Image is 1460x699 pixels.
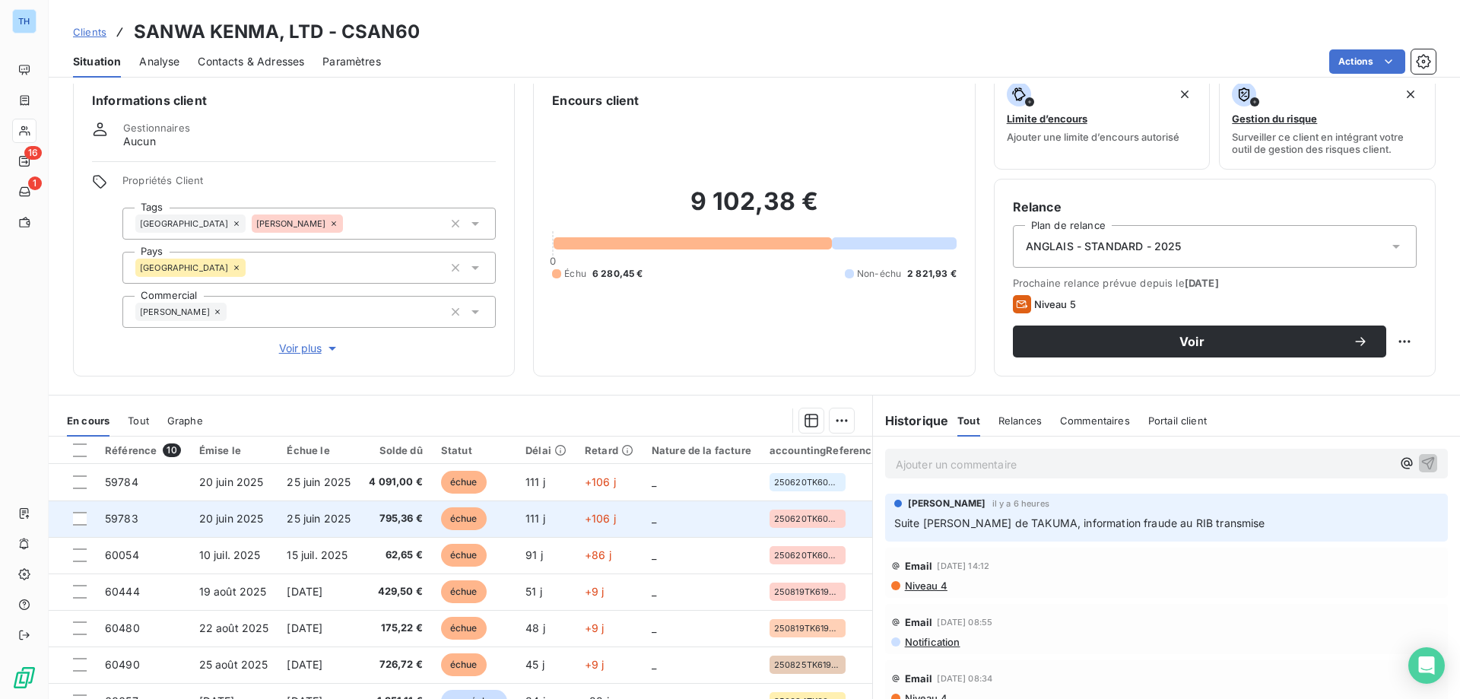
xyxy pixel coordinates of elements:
[287,621,322,634] span: [DATE]
[123,134,156,149] span: Aucun
[246,261,258,275] input: Ajouter une valeur
[564,267,586,281] span: Échu
[873,411,949,430] h6: Historique
[937,618,992,627] span: [DATE] 08:55
[369,584,423,599] span: 429,50 €
[134,18,420,46] h3: SANWA KENMA, LTD - CSAN60
[525,475,545,488] span: 111 j
[139,54,179,69] span: Analyse
[992,499,1049,508] span: il y a 6 heures
[1232,113,1317,125] span: Gestion du risque
[122,174,496,195] span: Propriétés Client
[1408,647,1445,684] div: Open Intercom Messenger
[256,219,326,228] span: [PERSON_NAME]
[525,621,545,634] span: 48 j
[28,176,42,190] span: 1
[92,91,496,110] h6: Informations client
[369,444,423,456] div: Solde dû
[525,444,567,456] div: Délai
[105,443,181,457] div: Référence
[994,72,1211,170] button: Limite d’encoursAjouter une limite d’encours autorisé
[227,305,239,319] input: Ajouter une valeur
[122,340,496,357] button: Voir plus
[998,415,1042,427] span: Relances
[1013,326,1386,357] button: Voir
[652,585,656,598] span: _
[905,616,933,628] span: Email
[279,341,340,356] span: Voir plus
[1148,415,1207,427] span: Portail client
[287,475,351,488] span: 25 juin 2025
[585,444,633,456] div: Retard
[441,544,487,567] span: échue
[652,512,656,525] span: _
[937,561,989,570] span: [DATE] 14:12
[123,122,190,134] span: Gestionnaires
[585,585,605,598] span: +9 j
[369,548,423,563] span: 62,65 €
[105,548,139,561] span: 60054
[1185,277,1219,289] span: [DATE]
[199,512,264,525] span: 20 juin 2025
[128,415,149,427] span: Tout
[774,478,841,487] span: 250620TK60678AW/S
[585,658,605,671] span: +9 j
[525,512,545,525] span: 111 j
[12,666,36,690] img: Logo LeanPay
[24,146,42,160] span: 16
[199,444,269,456] div: Émise le
[1329,49,1405,74] button: Actions
[105,512,138,525] span: 59783
[67,415,109,427] span: En cours
[525,548,543,561] span: 91 j
[905,672,933,685] span: Email
[12,9,36,33] div: TH
[552,186,956,232] h2: 9 102,38 €
[1232,131,1423,155] span: Surveiller ce client en intégrant votre outil de gestion des risques client.
[441,617,487,640] span: échue
[287,585,322,598] span: [DATE]
[905,560,933,572] span: Email
[322,54,381,69] span: Paramètres
[140,307,210,316] span: [PERSON_NAME]
[1026,239,1182,254] span: ANGLAIS - STANDARD - 2025
[903,580,947,592] span: Niveau 4
[652,548,656,561] span: _
[585,512,616,525] span: +106 j
[908,497,986,510] span: [PERSON_NAME]
[105,658,140,671] span: 60490
[441,507,487,530] span: échue
[652,658,656,671] span: _
[1013,198,1417,216] h6: Relance
[287,658,322,671] span: [DATE]
[774,624,841,633] span: 250819TK61972NG
[652,475,656,488] span: _
[199,658,268,671] span: 25 août 2025
[199,621,269,634] span: 22 août 2025
[73,26,106,38] span: Clients
[199,475,264,488] span: 20 juin 2025
[441,653,487,676] span: échue
[105,585,140,598] span: 60444
[592,267,643,281] span: 6 280,45 €
[140,219,229,228] span: [GEOGRAPHIC_DATA]
[774,587,841,596] span: 250819TK61971NG
[525,585,542,598] span: 51 j
[369,511,423,526] span: 795,36 €
[552,91,639,110] h6: Encours client
[585,548,611,561] span: +86 j
[199,585,267,598] span: 19 août 2025
[73,54,121,69] span: Situation
[894,516,1265,529] span: Suite [PERSON_NAME] de TAKUMA, information fraude au RIB transmise
[105,475,138,488] span: 59784
[163,443,180,457] span: 10
[774,660,841,669] span: 250825TK61972AW
[369,475,423,490] span: 4 091,00 €
[585,475,616,488] span: +106 j
[774,551,841,560] span: 250620TK60678AW
[287,548,348,561] span: 15 juil. 2025
[140,263,229,272] span: [GEOGRAPHIC_DATA]
[770,444,878,456] div: accountingReference
[652,444,751,456] div: Nature de la facture
[1031,335,1353,348] span: Voir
